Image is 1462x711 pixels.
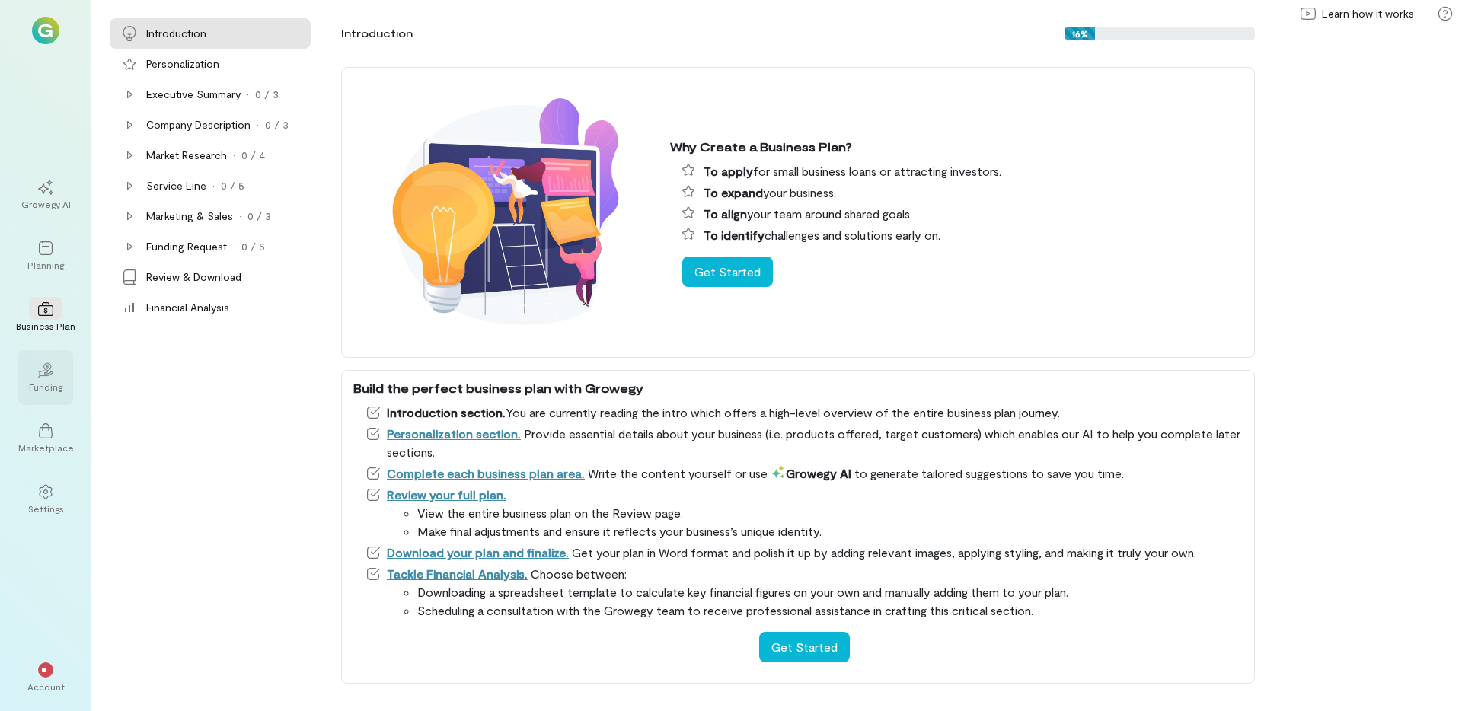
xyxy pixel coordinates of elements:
a: Settings [18,472,73,527]
a: Personalization section. [387,426,521,441]
div: Company Description [146,117,251,132]
a: Tackle Financial Analysis. [387,566,528,581]
div: Marketing & Sales [146,209,233,224]
li: your business. [682,183,1243,202]
div: 0 / 3 [265,117,289,132]
span: Introduction section. [387,405,506,419]
a: Complete each business plan area. [387,466,585,480]
div: Why Create a Business Plan? [670,138,1243,156]
div: · [212,178,215,193]
div: Introduction [341,26,413,41]
img: Why create a business plan [353,76,658,349]
div: · [233,148,235,163]
div: 0 / 5 [241,239,265,254]
li: Choose between: [365,565,1243,620]
li: Get your plan in Word format and polish it up by adding relevant images, applying styling, and ma... [365,544,1243,562]
a: Funding [18,350,73,405]
div: Marketplace [18,442,74,454]
div: 0 / 5 [221,178,244,193]
a: Business Plan [18,289,73,344]
li: for small business loans or attracting investors. [682,162,1243,180]
div: Business Plan [16,320,75,332]
li: Downloading a spreadsheet template to calculate key financial figures on your own and manually ad... [417,583,1243,601]
span: To apply [704,164,753,178]
div: 0 / 3 [255,87,279,102]
div: Funding [29,381,62,393]
li: your team around shared goals. [682,205,1243,223]
li: challenges and solutions early on. [682,226,1243,244]
div: Settings [28,502,64,515]
a: Planning [18,228,73,283]
li: Scheduling a consultation with the Growegy team to receive professional assistance in crafting th... [417,601,1243,620]
div: Build the perfect business plan with Growegy [353,379,1243,397]
div: Introduction [146,26,206,41]
div: Funding Request [146,239,227,254]
button: Get Started [682,257,773,287]
a: Review your full plan. [387,487,506,502]
div: 0 / 3 [247,209,271,224]
li: Write the content yourself or use to generate tailored suggestions to save you time. [365,464,1243,483]
div: Service Line [146,178,206,193]
span: To identify [704,228,765,242]
li: Provide essential details about your business (i.e. products offered, target customers) which ena... [365,425,1243,461]
span: To expand [704,185,763,199]
div: · [239,209,241,224]
div: Review & Download [146,269,241,285]
span: Learn how it works [1322,6,1414,21]
div: Executive Summary [146,87,241,102]
li: Make final adjustments and ensure it reflects your business’s unique identity. [417,522,1243,540]
li: You are currently reading the intro which offers a high-level overview of the entire business pla... [365,403,1243,422]
a: Marketplace [18,411,73,466]
div: Growegy AI [21,198,71,210]
div: Market Research [146,148,227,163]
div: · [247,87,249,102]
div: · [257,117,259,132]
div: Planning [27,259,64,271]
span: Growegy AI [771,466,851,480]
a: Download your plan and finalize. [387,545,569,560]
a: Growegy AI [18,167,73,222]
div: 0 / 4 [241,148,265,163]
span: To align [704,206,747,221]
button: Get Started [759,632,850,662]
div: Financial Analysis [146,300,229,315]
div: · [233,239,235,254]
div: Account [27,681,65,693]
div: Personalization [146,56,219,72]
li: View the entire business plan on the Review page. [417,504,1243,522]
